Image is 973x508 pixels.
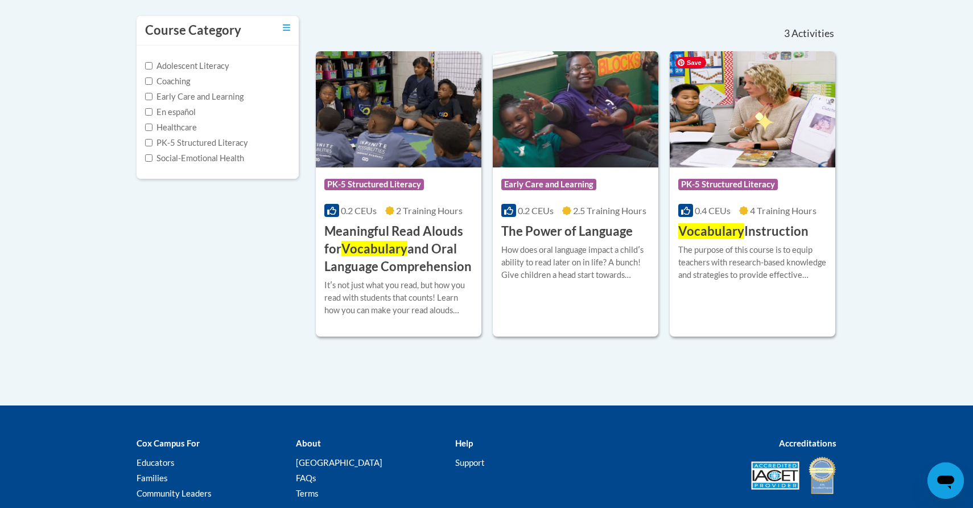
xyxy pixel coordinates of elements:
iframe: Button to launch messaging window [927,462,964,499]
label: Social-Emotional Health [145,152,244,165]
a: Toggle collapse [283,22,290,34]
a: Community Leaders [137,488,212,498]
input: Checkbox for Options [145,77,152,85]
a: Course LogoPK-5 Structured Literacy0.4 CEUs4 Training Hours VocabularyInstructionThe purpose of t... [670,51,835,337]
a: Course LogoPK-5 Structured Literacy0.2 CEUs2 Training Hours Meaningful Read Alouds forVocabularya... [316,51,481,337]
label: Coaching [145,75,190,88]
h3: Instruction [678,223,809,240]
label: Healthcare [145,121,197,134]
input: Checkbox for Options [145,108,152,116]
input: Checkbox for Options [145,124,152,131]
img: Course Logo [316,51,481,167]
input: Checkbox for Options [145,154,152,162]
span: Activities [791,27,834,40]
label: Early Care and Learning [145,91,244,103]
span: 3 [784,27,790,40]
b: Cox Campus For [137,438,200,448]
a: [GEOGRAPHIC_DATA] [296,457,382,468]
b: Accreditations [779,438,836,448]
img: Accredited IACET® Provider [751,461,799,490]
b: Help [455,438,473,448]
img: IDA® Accredited [808,456,836,495]
label: En español [145,106,196,118]
div: How does oral language impact a childʹs ability to read later on in life? A bunch! Give children ... [501,244,650,281]
span: 0.4 CEUs [695,205,731,216]
a: Terms [296,488,319,498]
span: 2 Training Hours [396,205,463,216]
h3: Course Category [145,22,241,39]
a: Support [455,457,485,468]
input: Checkbox for Options [145,139,152,146]
input: Checkbox for Options [145,93,152,100]
span: PK-5 Structured Literacy [324,179,424,190]
img: Course Logo [493,51,658,167]
label: Adolescent Literacy [145,60,229,72]
h3: Meaningful Read Alouds for and Oral Language Comprehension [324,223,473,275]
div: Itʹs not just what you read, but how you read with students that counts! Learn how you can make y... [324,279,473,317]
input: Checkbox for Options [145,62,152,69]
h3: The Power of Language [501,223,633,240]
div: The purpose of this course is to equip teachers with research-based knowledge and strategies to p... [678,244,827,281]
span: Vocabulary [341,241,407,256]
img: Course Logo [670,51,835,167]
span: Vocabulary [678,223,744,239]
span: 2.5 Training Hours [573,205,646,216]
label: PK-5 Structured Literacy [145,137,248,149]
a: Families [137,473,168,483]
a: Course LogoEarly Care and Learning0.2 CEUs2.5 Training Hours The Power of LanguageHow does oral l... [493,51,658,337]
span: 0.2 CEUs [518,205,554,216]
span: Early Care and Learning [501,179,596,190]
a: Educators [137,457,175,468]
span: Save [675,57,706,68]
span: 0.2 CEUs [341,205,377,216]
span: 4 Training Hours [750,205,817,216]
b: About [296,438,321,448]
span: PK-5 Structured Literacy [678,179,778,190]
a: FAQs [296,473,316,483]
